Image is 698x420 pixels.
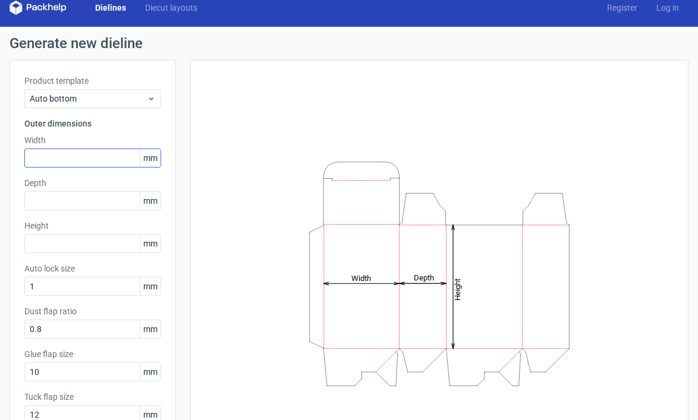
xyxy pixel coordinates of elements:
[24,305,161,317] label: Dust flap ratio
[140,320,161,338] span: mm
[24,391,161,403] label: Tuck flap size
[351,273,371,282] tspan: Width
[24,220,161,232] label: Height
[414,273,434,282] tspan: Depth
[598,2,647,14] a: Register
[140,235,161,252] span: mm
[140,192,161,210] span: mm
[86,2,136,14] a: Dielines
[10,36,688,50] h1: Generate new dieline
[24,118,161,130] h3: Outer dimensions
[647,2,688,14] a: Log in
[24,134,161,146] label: Width
[140,363,161,381] span: mm
[136,2,207,14] a: Diecut layouts
[24,75,161,87] label: Product template
[24,348,161,360] label: Glue flap size
[140,277,161,295] span: mm
[140,149,161,167] span: mm
[30,93,147,105] span: Auto bottom
[24,177,161,189] label: Depth
[24,263,161,274] label: Auto lock size
[453,278,462,300] tspan: Height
